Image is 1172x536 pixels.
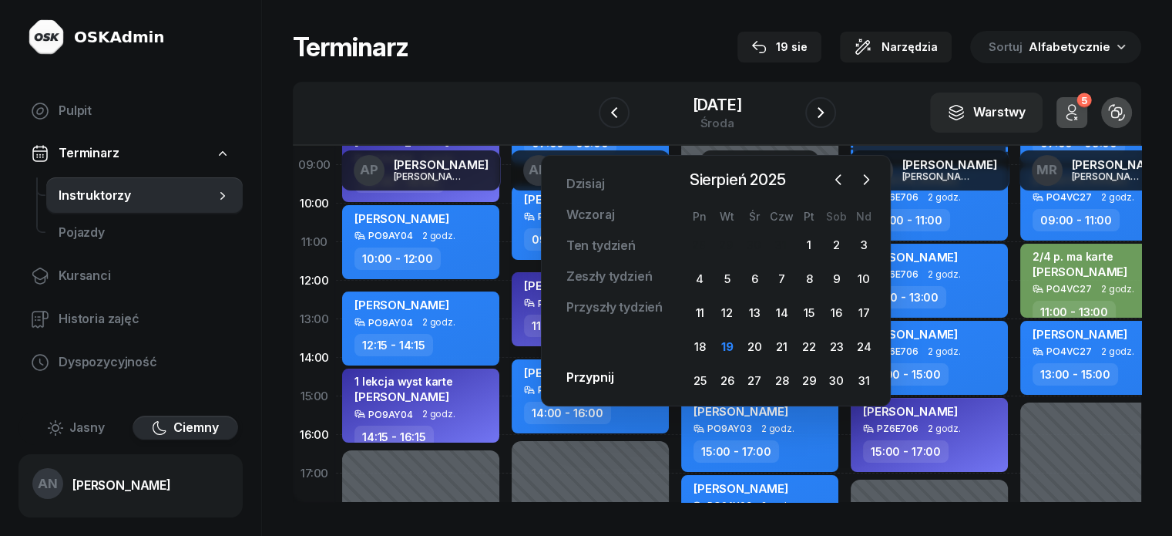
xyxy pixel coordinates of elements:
div: [PERSON_NAME] [1072,171,1146,181]
div: 23 [824,335,848,359]
div: PO9AY01 [538,385,580,395]
div: PO9AY04 [368,410,413,420]
div: 7 [770,267,794,292]
div: 17 [851,301,876,325]
div: [PERSON_NAME] [394,171,468,181]
div: Wt [714,210,740,223]
button: Narzędzia [840,32,952,62]
div: PO4VC27 [1046,192,1092,202]
div: 5 [715,267,740,292]
div: 31 [851,369,876,393]
span: Pojazdy [59,223,230,243]
span: Historia zajęć [59,309,230,329]
div: 09:00 - 11:00 [863,209,950,231]
a: Terminarz [18,136,243,171]
div: 29 [797,369,821,393]
a: Historia zajęć [18,301,243,338]
span: AN [529,163,549,177]
div: PZ6E706 [877,192,918,202]
div: 6 [742,267,767,292]
div: 9 [824,267,848,292]
div: PO9AY01 [538,298,580,308]
div: 24 [851,335,876,359]
div: 13:00 [293,300,336,339]
button: Warstwy [930,93,1043,133]
span: [PERSON_NAME] [863,250,958,265]
div: 09:30 - 11:30 [524,228,610,251]
div: PO9AY04 [368,318,413,328]
div: 2/4 p. ma karte [1033,250,1127,263]
span: Sortuj [989,37,1026,57]
span: Narzędzia [882,38,938,56]
div: PZ6E706 [877,423,918,433]
a: Instruktorzy [46,177,243,214]
button: 19 sie [737,32,821,62]
div: 12 [715,301,740,325]
div: 30 [747,238,761,251]
a: BGBeniaminGórski [701,150,818,190]
div: OSKAdmin [74,26,164,48]
span: 2 godz. [422,317,455,328]
span: 2 godz. [928,269,961,280]
div: 19 sie [751,38,808,56]
div: 13:00 - 15:00 [863,363,949,386]
div: 25 [687,369,712,393]
div: 11:00 - 13:00 [1033,301,1116,323]
span: [PERSON_NAME] [693,481,788,496]
div: 19 [715,335,740,359]
div: 09:00 [293,146,336,184]
div: [PERSON_NAME] [72,479,171,491]
span: Kursanci [59,266,230,286]
span: 2 godz. [1101,192,1134,203]
div: 15:00 [293,377,336,416]
span: Dyspozycyjność [59,352,230,373]
span: 2 godz. [1101,284,1134,295]
div: 1 [797,233,821,258]
span: [PERSON_NAME] [524,278,619,293]
div: 30 [824,369,848,393]
span: [PERSON_NAME] [1033,327,1127,342]
div: PZ6E706 [877,346,918,356]
span: [PERSON_NAME] [863,327,958,342]
span: [PERSON_NAME] [354,211,449,226]
button: Sortuj Alfabetycznie [970,31,1141,63]
div: 15 [797,301,821,325]
a: Kursanci [18,258,243,295]
div: Śr [740,210,767,223]
div: 2 [824,233,848,258]
span: Instruktorzy [59,186,215,206]
div: PO9AY04 [368,231,413,241]
span: 2 godz. [928,423,961,434]
div: środa [692,117,741,129]
span: 2 godz. [422,231,455,241]
span: 2 godz. [1101,346,1134,357]
div: PO4VC27 [1046,346,1092,356]
button: 5 [1056,97,1087,128]
span: MR [1036,163,1057,177]
button: Ciemny [133,416,239,440]
span: Pulpit [59,101,230,121]
a: AN[PERSON_NAME][PERSON_NAME] [511,150,670,190]
span: [PERSON_NAME] [354,389,449,404]
div: 15:00 - 17:00 [693,440,779,463]
div: 20 [742,335,767,359]
div: 31 [775,238,787,251]
div: 18:00 [293,493,336,531]
div: Pt [795,210,822,223]
div: PO9AY03 [707,423,752,433]
div: 11:00 [293,223,336,261]
div: 11:00 - 13:00 [863,286,946,308]
div: 29 [719,238,733,251]
div: 4 [687,267,712,292]
div: 15:00 - 17:00 [863,440,949,463]
span: [PERSON_NAME] [354,298,449,312]
div: 26 [715,369,740,393]
div: 12:00 [293,261,336,300]
div: [PERSON_NAME] [902,171,976,181]
a: Pojazdy [46,214,243,251]
div: 11:45 - 13:45 [524,315,606,337]
div: Warstwy [947,103,1026,123]
div: 14:15 - 16:15 [354,426,434,448]
div: 11 [687,301,712,325]
div: 28 [770,369,794,393]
